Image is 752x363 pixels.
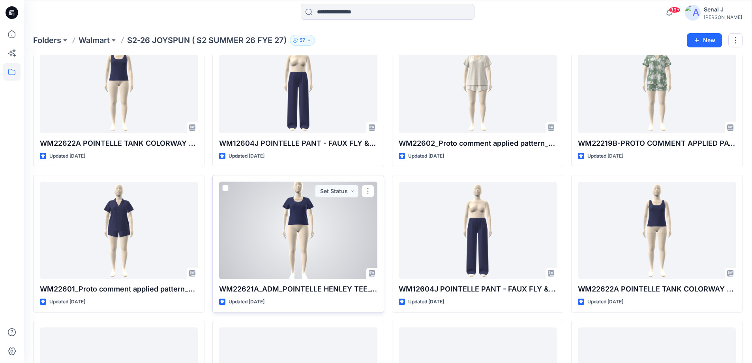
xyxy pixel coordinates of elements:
[399,138,557,149] p: WM22602_Proto comment applied pattern_REV3
[578,284,736,295] p: WM22622A POINTELLE TANK COLORWAY REV
[704,14,742,20] div: [PERSON_NAME]
[49,298,85,306] p: Updated [DATE]
[49,152,85,160] p: Updated [DATE]
[40,138,198,149] p: WM22622A POINTELLE TANK COLORWAY REV3
[40,284,198,295] p: WM22601_Proto comment applied pattern_REV4
[229,152,264,160] p: Updated [DATE]
[578,182,736,279] a: WM22622A POINTELLE TANK COLORWAY REV
[408,298,444,306] p: Updated [DATE]
[587,298,623,306] p: Updated [DATE]
[669,7,681,13] span: 99+
[704,5,742,14] div: Senal J
[578,36,736,133] a: WM22219B-PROTO COMMENT APPLIED PATTERN_COLORWAY_REV11
[219,36,377,133] a: WM12604J POINTELLE PANT - FAUX FLY & BUTTONS + PICOT_COLORWAY _REV2
[40,182,198,279] a: WM22601_Proto comment applied pattern_REV4
[219,284,377,295] p: WM22621A_ADM_POINTELLE HENLEY TEE_COLORWAY_REV3
[408,152,444,160] p: Updated [DATE]
[687,33,722,47] button: New
[399,284,557,295] p: WM12604J POINTELLE PANT - FAUX FLY & BUTTONS + PICOT_COLORWAY _REV1
[33,35,61,46] a: Folders
[578,138,736,149] p: WM22219B-PROTO COMMENT APPLIED PATTERN_COLORWAY_REV11
[399,182,557,279] a: WM12604J POINTELLE PANT - FAUX FLY & BUTTONS + PICOT_COLORWAY _REV1
[300,36,305,45] p: 57
[290,35,315,46] button: 57
[79,35,110,46] a: Walmart
[219,138,377,149] p: WM12604J POINTELLE PANT - FAUX FLY & BUTTONS + PICOT_COLORWAY _REV2
[229,298,264,306] p: Updated [DATE]
[587,152,623,160] p: Updated [DATE]
[127,35,287,46] p: S2-26 JOYSPUN ( S2 SUMMER 26 FYE 27)
[219,182,377,279] a: WM22621A_ADM_POINTELLE HENLEY TEE_COLORWAY_REV3
[399,36,557,133] a: WM22602_Proto comment applied pattern_REV3
[40,36,198,133] a: WM22622A POINTELLE TANK COLORWAY REV3
[685,5,701,21] img: avatar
